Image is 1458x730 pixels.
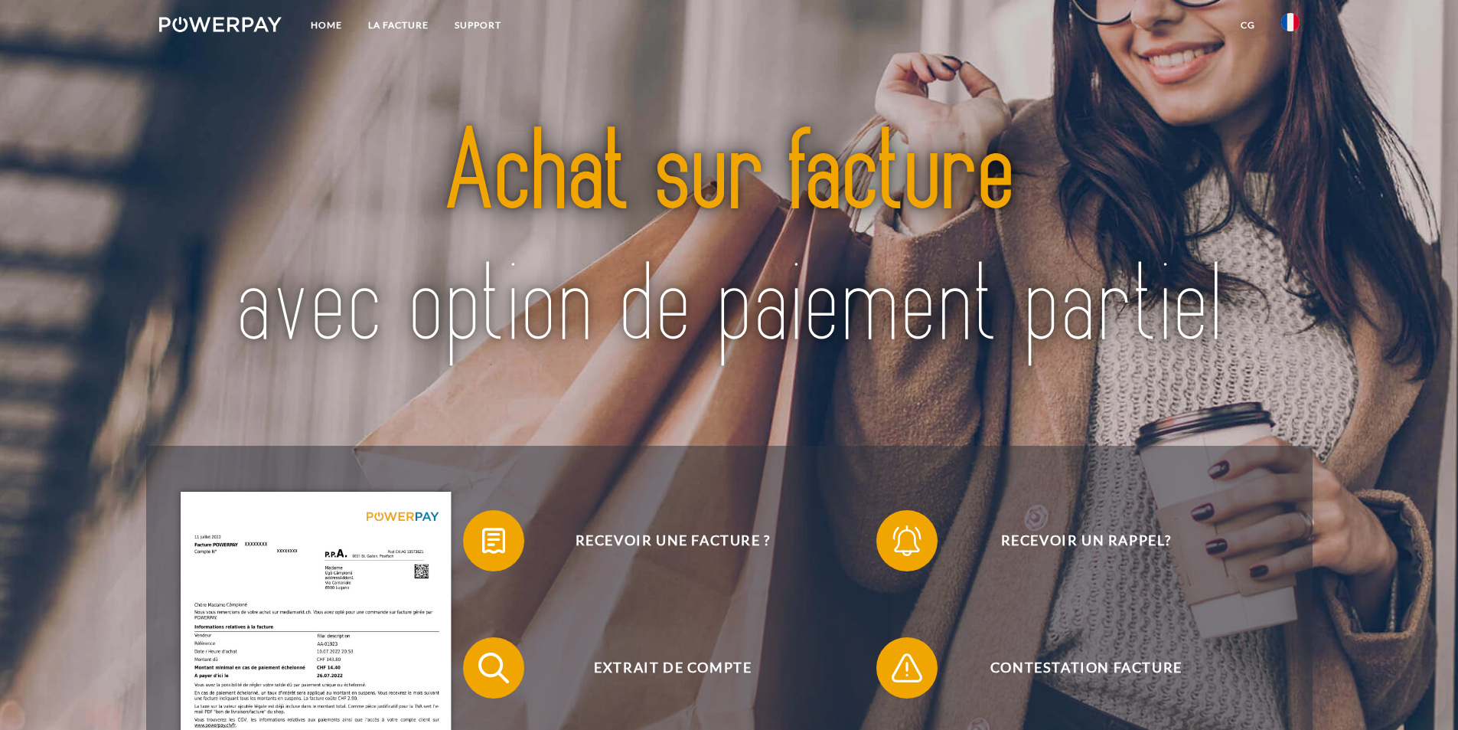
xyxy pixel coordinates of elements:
button: Extrait de compte [463,637,861,699]
iframe: Bouton de lancement de la fenêtre de messagerie [1397,669,1446,718]
img: qb_warning.svg [888,649,926,687]
img: title-powerpay_fr.svg [215,73,1243,408]
img: qb_bell.svg [888,522,926,560]
button: Recevoir une facture ? [463,510,861,571]
img: qb_search.svg [475,649,513,687]
a: LA FACTURE [355,11,442,39]
img: qb_bill.svg [475,522,513,560]
span: Contestation Facture [899,637,1274,699]
button: Contestation Facture [876,637,1274,699]
span: Recevoir une facture ? [485,510,860,571]
img: logo-powerpay-white.svg [159,17,282,32]
a: Home [298,11,355,39]
img: fr [1281,13,1300,31]
button: Recevoir un rappel? [876,510,1274,571]
span: Recevoir un rappel? [899,510,1274,571]
span: Extrait de compte [485,637,860,699]
a: Support [442,11,514,39]
a: CG [1228,11,1268,39]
